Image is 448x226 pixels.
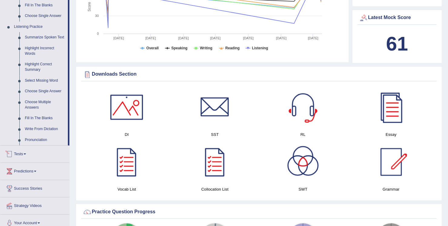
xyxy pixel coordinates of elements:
h4: Grammar [350,186,432,192]
div: Latest Mock Score [359,13,435,22]
text: 0 [97,32,99,35]
b: 61 [386,33,408,55]
tspan: [DATE] [243,36,254,40]
div: Downloads Section [83,70,435,79]
tspan: Reading [225,46,240,50]
tspan: Writing [200,46,212,50]
text: 30 [95,14,99,18]
a: Pronunciation [22,135,68,146]
a: Success Stories [0,180,69,195]
h4: SST [174,131,256,138]
tspan: [DATE] [276,36,287,40]
a: Summarize Spoken Text [22,32,68,43]
h4: Collocation List [174,186,256,192]
a: Choose Single Answer [22,11,68,21]
tspan: [DATE] [210,36,221,40]
tspan: [DATE] [145,36,156,40]
a: Tests [0,146,69,161]
a: Strategy Videos [0,197,69,212]
div: Practice Question Progress [83,207,435,216]
h4: DI [86,131,168,138]
tspan: Overall [146,46,159,50]
a: Choose Multiple Answers [22,97,68,113]
tspan: [DATE] [178,36,189,40]
a: Choose Single Answer [22,86,68,97]
h4: Vocab List [86,186,168,192]
a: Select Missing Word [22,75,68,86]
h4: SWT [262,186,344,192]
a: Highlight Correct Summary [22,59,68,75]
h4: Essay [350,131,432,138]
tspan: Listening [252,46,268,50]
tspan: Score [87,2,91,11]
a: Write From Dictation [22,124,68,135]
tspan: [DATE] [114,36,124,40]
h4: RL [262,131,344,138]
a: Fill In The Blanks [22,113,68,124]
tspan: Speaking [171,46,187,50]
a: Predictions [0,163,69,178]
a: Highlight Incorrect Words [22,43,68,59]
a: Listening Practice [11,21,68,32]
tspan: [DATE] [308,36,318,40]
